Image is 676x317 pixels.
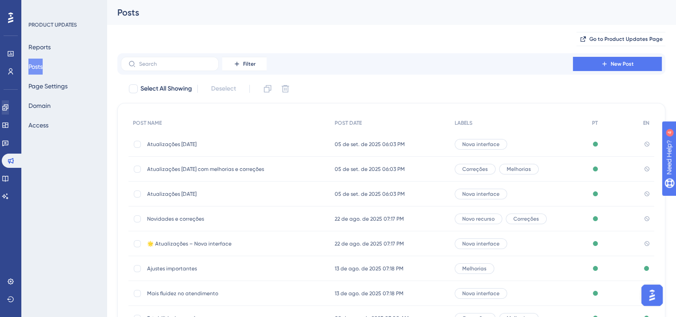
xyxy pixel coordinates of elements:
[335,166,405,173] span: 05 de set. de 2025 06:03 PM
[611,60,634,67] span: New Post
[335,240,404,247] span: 22 de ago. de 2025 07:17 PM
[462,240,500,247] span: Nova interface
[147,190,289,198] span: Atualizações [DATE]
[147,240,289,247] span: 🌟 Atualizações – Nova interface
[335,290,404,297] span: 13 de ago. de 2025 07:18 PM
[573,57,662,71] button: New Post
[513,215,539,222] span: Correções
[28,78,68,94] button: Page Settings
[222,57,267,71] button: Filter
[28,117,48,133] button: Access
[462,215,495,222] span: Novo recurso
[139,61,211,67] input: Search
[117,6,643,19] div: Posts
[147,215,289,222] span: Novidades e correções
[147,166,289,173] span: Atualizações [DATE] com melhorias e correções
[133,119,162,127] span: POST NAME
[335,215,404,222] span: 22 de ago. de 2025 07:17 PM
[335,141,405,148] span: 05 de set. de 2025 06:03 PM
[639,282,665,309] iframe: UserGuiding AI Assistant Launcher
[455,119,472,127] span: LABELS
[592,119,598,127] span: PT
[243,60,256,67] span: Filter
[507,166,531,173] span: Melhorias
[462,166,488,173] span: Correções
[335,119,362,127] span: POST DATE
[335,190,405,198] span: 05 de set. de 2025 06:03 PM
[147,290,289,297] span: Mais fluidez no atendimento
[140,83,192,94] span: Select All Showing
[28,21,77,28] div: PRODUCT UPDATES
[462,265,487,272] span: Melhorias
[211,83,236,94] span: Deselect
[28,39,51,55] button: Reports
[28,59,43,75] button: Posts
[28,98,51,114] button: Domain
[462,190,500,198] span: Nova interface
[203,81,244,97] button: Deselect
[643,119,649,127] span: EN
[335,265,404,272] span: 13 de ago. de 2025 07:18 PM
[462,141,500,148] span: Nova interface
[576,32,665,46] button: Go to Product Updates Page
[62,4,64,12] div: 4
[589,36,663,43] span: Go to Product Updates Page
[147,141,289,148] span: Atualizações [DATE]
[21,2,56,13] span: Need Help?
[462,290,500,297] span: Nova interface
[147,265,289,272] span: Ajustes importantes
